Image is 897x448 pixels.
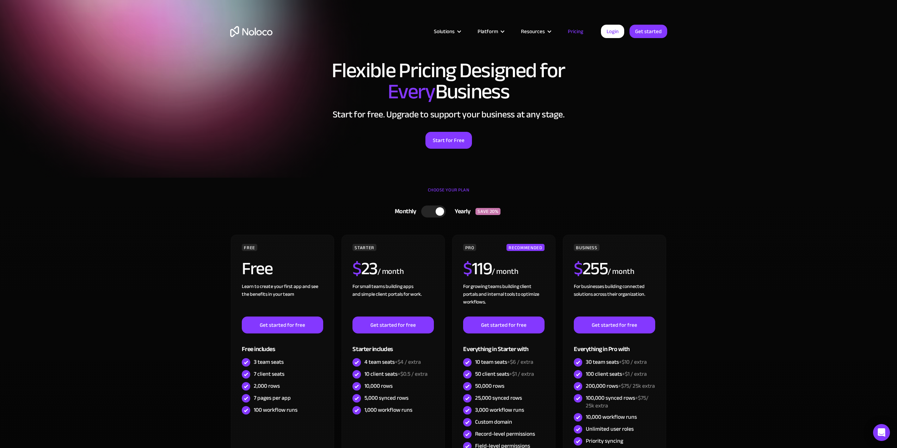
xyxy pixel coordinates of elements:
[254,382,280,390] div: 2,000 rows
[254,406,297,414] div: 100 workflow runs
[364,370,428,378] div: 10 client seats
[364,406,412,414] div: 1,000 workflow runs
[574,333,655,356] div: Everything in Pro with
[352,317,434,333] a: Get started for free
[254,394,291,402] div: 7 pages per app
[425,132,472,149] a: Start for Free
[586,437,623,445] div: Priority syncing
[463,244,476,251] div: PRO
[601,25,624,38] a: Login
[475,394,522,402] div: 25,000 synced rows
[352,252,361,285] span: $
[364,394,408,402] div: 5,000 synced rows
[622,369,647,379] span: +$1 / extra
[242,283,323,317] div: Learn to create your first app and see the benefits in your team ‍
[873,424,890,441] div: Open Intercom Messenger
[352,244,376,251] div: STARTER
[475,208,500,215] div: SAVE 20%
[242,333,323,356] div: Free includes
[475,358,533,366] div: 10 team seats
[386,206,422,217] div: Monthly
[574,244,599,251] div: BUSINESS
[475,418,512,426] div: Custom domain
[629,25,667,38] a: Get started
[586,358,647,366] div: 30 team seats
[463,252,472,285] span: $
[475,406,524,414] div: 3,000 workflow runs
[352,333,434,356] div: Starter includes
[586,394,655,410] div: 100,000 synced rows
[521,27,545,36] div: Resources
[475,430,535,438] div: Record-level permissions
[574,317,655,333] a: Get started for free
[574,283,655,317] div: For businesses building connected solutions across their organization. ‍
[469,27,512,36] div: Platform
[463,333,544,356] div: Everything in Starter with
[512,27,559,36] div: Resources
[608,266,634,277] div: / month
[230,60,667,102] h1: Flexible Pricing Designed for Business
[230,185,667,202] div: CHOOSE YOUR PLAN
[398,369,428,379] span: +$0.5 / extra
[377,266,404,277] div: / month
[586,413,637,421] div: 10,000 workflow runs
[463,317,544,333] a: Get started for free
[475,382,504,390] div: 50,000 rows
[395,357,421,367] span: +$4 / extra
[492,266,518,277] div: / month
[364,382,393,390] div: 10,000 rows
[506,244,544,251] div: RECOMMENDED
[388,72,435,111] span: Every
[619,357,647,367] span: +$10 / extra
[574,260,608,277] h2: 255
[425,27,469,36] div: Solutions
[254,370,284,378] div: 7 client seats
[507,357,533,367] span: +$6 / extra
[352,283,434,317] div: For small teams building apps and simple client portals for work. ‍
[586,425,634,433] div: Unlimited user roles
[574,252,583,285] span: $
[254,358,284,366] div: 3 team seats
[230,109,667,120] h2: Start for free. Upgrade to support your business at any stage.
[478,27,498,36] div: Platform
[586,370,647,378] div: 100 client seats
[242,244,257,251] div: FREE
[242,260,272,277] h2: Free
[463,283,544,317] div: For growing teams building client portals and internal tools to optimize workflows.
[509,369,534,379] span: +$1 / extra
[559,27,592,36] a: Pricing
[364,358,421,366] div: 4 team seats
[434,27,455,36] div: Solutions
[463,260,492,277] h2: 119
[352,260,377,277] h2: 23
[586,393,649,411] span: +$75/ 25k extra
[475,370,534,378] div: 50 client seats
[230,26,272,37] a: home
[242,317,323,333] a: Get started for free
[446,206,475,217] div: Yearly
[618,381,655,391] span: +$75/ 25k extra
[586,382,655,390] div: 200,000 rows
